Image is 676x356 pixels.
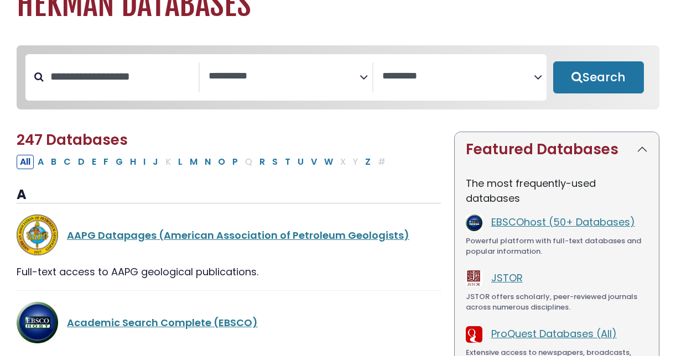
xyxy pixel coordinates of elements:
[175,155,186,169] button: Filter Results L
[89,155,100,169] button: Filter Results E
[321,155,336,169] button: Filter Results W
[17,155,34,169] button: All
[466,176,648,206] p: The most frequently-used databases
[215,155,228,169] button: Filter Results O
[308,155,320,169] button: Filter Results V
[127,155,139,169] button: Filter Results H
[17,154,390,168] div: Alpha-list to filter by first letter of database name
[491,271,523,285] a: JSTOR
[256,155,268,169] button: Filter Results R
[455,132,659,167] button: Featured Databases
[491,215,635,229] a: EBSCOhost (50+ Databases)
[294,155,307,169] button: Filter Results U
[67,316,258,329] a: Academic Search Complete (EBSCO)
[466,235,648,257] div: Powerful platform with full-text databases and popular information.
[17,45,659,109] nav: Search filters
[201,155,214,169] button: Filter Results N
[60,155,74,169] button: Filter Results C
[17,130,128,150] span: 247 Databases
[100,155,112,169] button: Filter Results F
[282,155,294,169] button: Filter Results T
[75,155,88,169] button: Filter Results D
[44,67,199,86] input: Search database by title or keyword
[186,155,201,169] button: Filter Results M
[209,71,360,82] textarea: Search
[48,155,60,169] button: Filter Results B
[466,291,648,313] div: JSTOR offers scholarly, peer-reviewed journals across numerous disciplines.
[382,71,534,82] textarea: Search
[149,155,162,169] button: Filter Results J
[17,264,441,279] div: Full-text access to AAPG geological publications.
[491,327,617,341] a: ProQuest Databases (All)
[67,228,409,242] a: AAPG Datapages (American Association of Petroleum Geologists)
[17,187,441,203] h3: A
[553,61,644,93] button: Submit for Search Results
[34,155,47,169] button: Filter Results A
[269,155,281,169] button: Filter Results S
[140,155,149,169] button: Filter Results I
[112,155,126,169] button: Filter Results G
[362,155,374,169] button: Filter Results Z
[229,155,241,169] button: Filter Results P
